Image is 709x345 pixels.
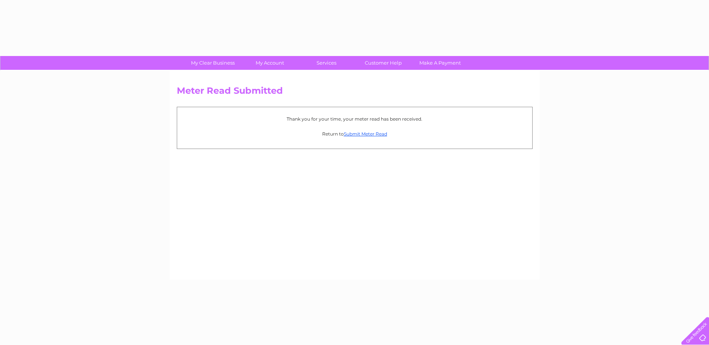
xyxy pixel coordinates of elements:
a: Customer Help [352,56,414,70]
a: Services [296,56,357,70]
a: Make A Payment [409,56,471,70]
p: Thank you for your time, your meter read has been received. [181,115,528,122]
a: Submit Meter Read [344,131,387,137]
h2: Meter Read Submitted [177,86,533,100]
a: My Clear Business [182,56,244,70]
p: Return to [181,130,528,137]
a: My Account [239,56,300,70]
